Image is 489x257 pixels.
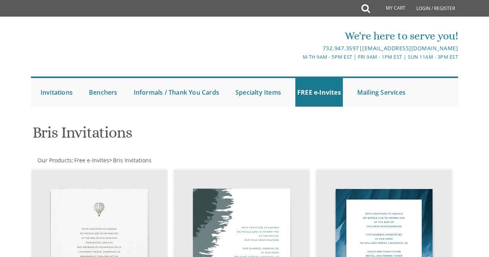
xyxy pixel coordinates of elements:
[32,124,312,147] h1: Bris Invitations
[233,78,283,107] a: Specialty Items
[87,78,119,107] a: Benchers
[37,157,72,164] a: Our Products
[323,44,359,52] a: 732.947.3597
[31,157,245,164] div: :
[109,157,152,164] span: >
[369,1,411,16] a: My Cart
[355,78,407,107] a: Mailing Services
[112,157,152,164] a: Bris Invitations
[295,78,343,107] a: FREE e-Invites
[362,44,458,52] a: [EMAIL_ADDRESS][DOMAIN_NAME]
[74,157,109,164] span: Free e-Invites
[132,78,221,107] a: Informals / Thank You Cards
[39,78,75,107] a: Invitations
[73,157,109,164] a: Free e-Invites
[174,28,458,44] div: We're here to serve you!
[174,53,458,61] div: M-Th 9am - 5pm EST | Fri 9am - 1pm EST | Sun 11am - 3pm EST
[113,157,152,164] span: Bris Invitations
[174,44,458,53] div: |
